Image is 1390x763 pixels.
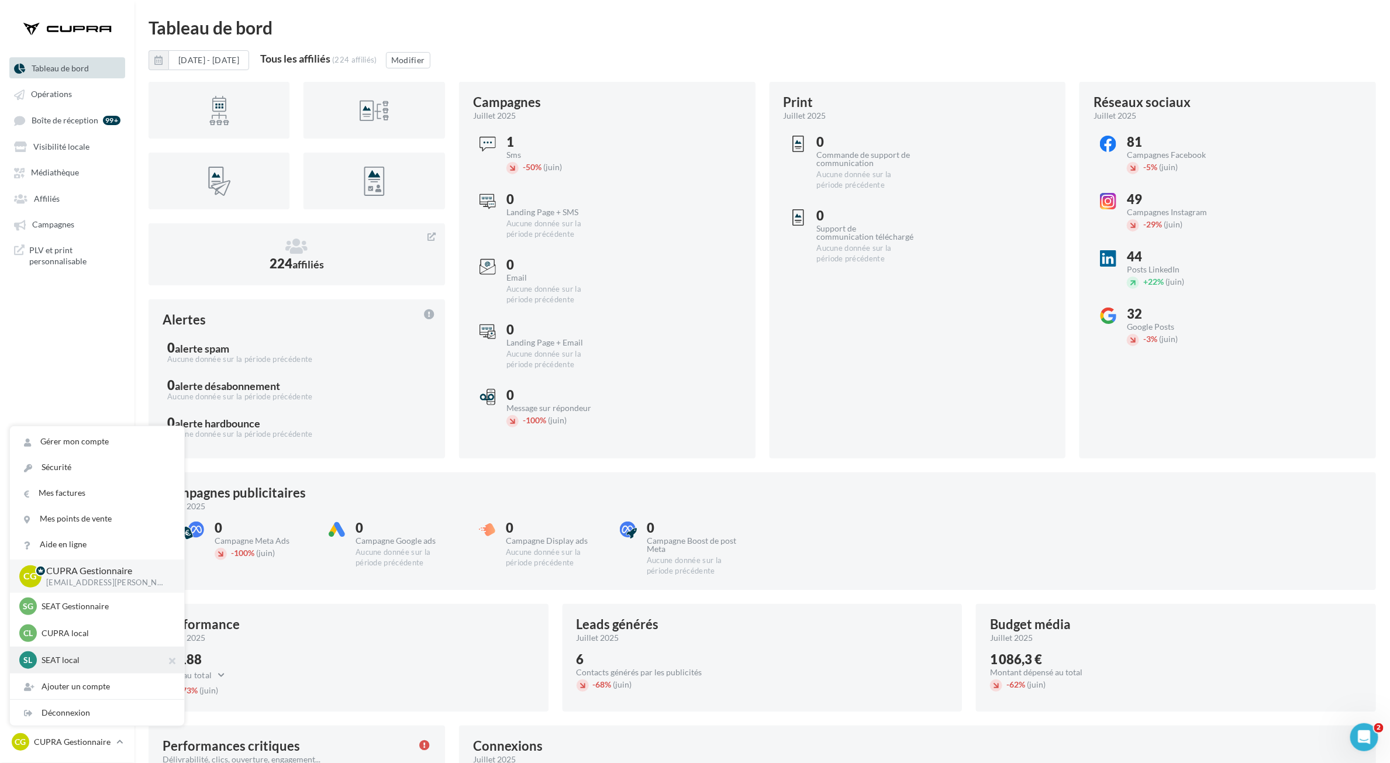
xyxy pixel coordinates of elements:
a: Sécurité [10,454,184,480]
a: Médiathèque [7,161,127,182]
p: SEAT Gestionnaire [42,600,170,612]
div: Performances critiques [163,740,300,752]
div: Campagne Google ads [356,537,453,545]
div: Tous les affiliés [260,53,330,64]
div: alerte hardbounce [175,418,260,429]
span: - [231,548,234,558]
span: Tableau de bord [32,63,89,73]
div: Montant dépensé au total [990,668,1082,676]
div: Performance [163,618,240,631]
div: Réseaux sociaux [1094,96,1191,109]
div: 0 [167,379,426,392]
div: 0 [647,522,744,534]
div: Aucune donnée sur la période précédente [167,392,426,402]
span: (juin) [256,548,275,558]
a: Visibilité locale [7,136,127,157]
div: Aucune donnée sur la période précédente [647,555,744,576]
span: PLV et print personnalisable [29,244,120,267]
span: (juin) [548,415,567,425]
div: Campagnes [473,96,541,109]
span: (juin) [1159,162,1178,172]
div: 0 [506,522,603,534]
button: [DATE] - [DATE] [168,50,249,70]
span: - [523,162,526,172]
div: Leads générés [577,618,659,631]
span: juillet 2025 [577,632,619,644]
div: (224 affiliés) [332,55,377,64]
p: CUPRA local [42,627,170,639]
button: Vues au total [163,668,231,682]
div: 0 [506,193,604,206]
div: Email [506,274,604,282]
span: juillet 2025 [1094,110,1136,122]
button: [DATE] - [DATE] [149,50,249,70]
span: - [1006,679,1009,689]
div: Posts LinkedIn [1127,265,1225,274]
a: Boîte de réception 99+ [7,109,127,131]
div: Campagnes Facebook [1127,151,1225,159]
p: CUPRA Gestionnaire [34,736,112,748]
span: juillet 2025 [784,110,826,122]
div: Campagnes Instagram [1127,208,1225,216]
div: 6 [577,653,702,666]
span: (juin) [613,679,632,689]
div: 44 [1127,250,1225,263]
div: Support de communication téléchargé [817,225,915,241]
span: 73% [179,685,198,695]
a: Campagnes [7,213,127,234]
div: 0 [506,258,604,271]
span: SG [23,600,33,612]
div: 49 [1127,193,1225,206]
div: Landing Page + SMS [506,208,604,216]
span: (juin) [1164,219,1182,229]
div: 0 [817,136,915,149]
div: 0 [167,416,426,429]
div: Aucune donnée sur la période précédente [506,284,604,305]
span: juillet 2025 [990,632,1033,644]
span: (juin) [199,685,218,695]
button: Modifier [386,52,430,68]
div: 0 [506,323,604,336]
a: Tableau de bord [7,57,127,78]
a: Mes factures [10,480,184,506]
span: - [1143,334,1146,344]
div: Aucune donnée sur la période précédente [817,243,915,264]
div: 1 086,3 € [990,653,1082,666]
div: alerte spam [175,343,229,354]
p: SEAT local [42,654,170,666]
span: CG [15,736,26,748]
div: Message sur répondeur [506,404,604,412]
div: Campagne Meta Ads [215,537,312,545]
div: Campagne Display ads [506,537,603,545]
div: Aucune donnée sur la période précédente [506,547,603,568]
span: Médiathèque [31,168,79,178]
div: alerte désabonnement [175,381,280,391]
span: Affiliés [34,194,60,203]
div: 32 [1127,308,1225,320]
div: Tableau de bord [149,19,1376,36]
span: - [1143,219,1146,229]
div: 0 [167,341,426,354]
div: Budget média [990,618,1071,631]
span: Sl [24,654,33,666]
span: (juin) [1159,334,1178,344]
div: Connexions [473,740,543,752]
div: Déconnexion [10,700,184,726]
span: Visibilité locale [33,141,89,151]
span: 100% [231,548,254,558]
div: Aucune donnée sur la période précédente [356,547,453,568]
span: 29% [1143,219,1162,229]
a: Aide en ligne [10,531,184,557]
div: Campagne Boost de post Meta [647,537,744,553]
span: 5% [1143,162,1157,172]
span: (juin) [543,162,562,172]
span: 50% [523,162,541,172]
div: Aucune donnée sur la période précédente [506,219,604,240]
a: Affiliés [7,188,127,209]
div: Campagnes publicitaires [163,486,306,499]
div: 99+ [103,116,120,125]
div: Aucune donnée sur la période précédente [506,349,604,370]
div: Aucune donnée sur la période précédente [167,354,426,365]
div: Aucune donnée sur la période précédente [167,429,426,440]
